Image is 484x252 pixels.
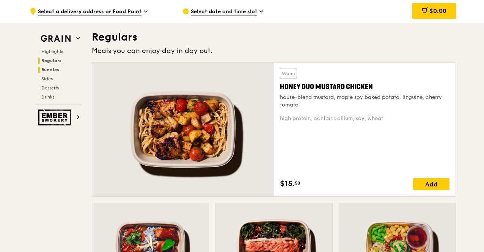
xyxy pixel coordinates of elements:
[92,45,456,56] div: Meals you can enjoy day in day out.
[41,85,59,91] span: Desserts
[413,178,449,190] div: Add
[41,67,59,72] span: Bundles
[280,69,297,78] div: Warm
[41,49,63,54] span: Highlights
[191,8,257,16] span: Select date and time slot
[41,94,54,100] span: Drinks
[280,81,449,92] div: Honey Duo Mustard Chicken
[38,110,73,125] img: Ember Smokery web logo
[41,58,61,63] span: Regulars
[41,76,53,81] span: Sides
[295,180,300,186] span: 50
[280,115,449,122] div: high protein, contains allium, soy, wheat
[429,7,446,14] span: $0.00
[92,30,456,44] h3: Regulars
[38,32,73,45] img: Grain web logo
[280,94,449,109] div: house-blend mustard, maple soy baked potato, linguine, cherry tomato
[280,178,295,189] span: $15.
[38,8,141,16] span: Select a delivery address or Food Point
